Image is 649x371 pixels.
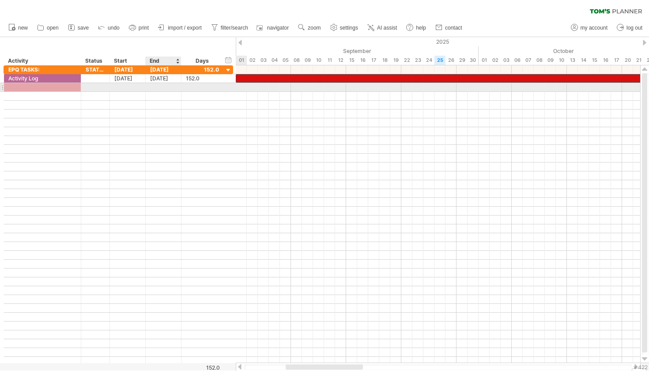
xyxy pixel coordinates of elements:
div: Days [181,57,223,65]
div: Friday, 26 September 2025 [445,56,457,65]
div: Tuesday, 7 October 2025 [523,56,534,65]
div: Wednesday, 8 October 2025 [534,56,545,65]
a: AI assist [365,22,400,34]
div: Friday, 3 October 2025 [501,56,512,65]
span: my account [581,25,607,31]
a: undo [96,22,122,34]
a: open [35,22,61,34]
div: September 2025 [236,46,479,56]
a: my account [569,22,610,34]
div: Status [85,57,105,65]
div: End [150,57,176,65]
div: Thursday, 9 October 2025 [545,56,556,65]
a: log out [615,22,645,34]
div: [DATE] [146,65,181,74]
div: Tuesday, 30 September 2025 [468,56,479,65]
div: [DATE] [146,74,181,83]
span: zoom [308,25,321,31]
div: Tuesday, 14 October 2025 [578,56,589,65]
div: Friday, 10 October 2025 [556,56,567,65]
span: help [416,25,426,31]
div: v 422 [634,364,648,371]
div: Thursday, 2 October 2025 [490,56,501,65]
span: save [78,25,89,31]
div: Monday, 20 October 2025 [622,56,633,65]
div: Monday, 1 September 2025 [236,56,247,65]
div: Start [114,57,140,65]
div: 152.0 [186,74,219,83]
div: Wednesday, 24 September 2025 [423,56,434,65]
a: filter/search [209,22,251,34]
span: AI assist [377,25,397,31]
div: Friday, 17 October 2025 [611,56,622,65]
div: [DATE] [110,74,146,83]
div: Activity [8,57,76,65]
div: Thursday, 16 October 2025 [600,56,611,65]
div: Friday, 5 September 2025 [280,56,291,65]
div: Wednesday, 15 October 2025 [589,56,600,65]
span: log out [626,25,642,31]
span: import / export [168,25,202,31]
a: navigator [255,22,291,34]
div: Monday, 29 September 2025 [457,56,468,65]
a: save [66,22,91,34]
a: new [6,22,30,34]
div: Wednesday, 3 September 2025 [258,56,269,65]
div: Show Legend [632,368,646,371]
div: STATUS: [86,65,105,74]
div: Tuesday, 23 September 2025 [412,56,423,65]
div: Tuesday, 16 September 2025 [357,56,368,65]
div: Monday, 8 September 2025 [291,56,302,65]
span: new [18,25,28,31]
div: Monday, 13 October 2025 [567,56,578,65]
span: navigator [267,25,289,31]
span: contact [445,25,462,31]
div: Thursday, 4 September 2025 [269,56,280,65]
a: zoom [296,22,323,34]
div: Wednesday, 17 September 2025 [368,56,379,65]
div: Monday, 22 September 2025 [401,56,412,65]
div: Monday, 6 October 2025 [512,56,523,65]
a: help [404,22,429,34]
div: Thursday, 18 September 2025 [379,56,390,65]
div: Monday, 15 September 2025 [346,56,357,65]
div: Tuesday, 9 September 2025 [302,56,313,65]
a: print [127,22,151,34]
div: Activity Log [8,74,76,83]
a: settings [328,22,361,34]
span: filter/search [221,25,248,31]
div: Thursday, 25 September 2025 [434,56,445,65]
div: Thursday, 11 September 2025 [324,56,335,65]
div: 152.0 [182,364,220,371]
span: settings [340,25,358,31]
div: Friday, 12 September 2025 [335,56,346,65]
a: contact [433,22,465,34]
div: Tuesday, 21 October 2025 [633,56,644,65]
a: import / export [156,22,204,34]
div: Tuesday, 2 September 2025 [247,56,258,65]
div: Wednesday, 1 October 2025 [479,56,490,65]
div: [DATE] [110,65,146,74]
div: Friday, 19 September 2025 [390,56,401,65]
span: open [47,25,59,31]
div: Wednesday, 10 September 2025 [313,56,324,65]
span: undo [108,25,120,31]
span: print [139,25,149,31]
div: EPQ TASKS: [8,65,76,74]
